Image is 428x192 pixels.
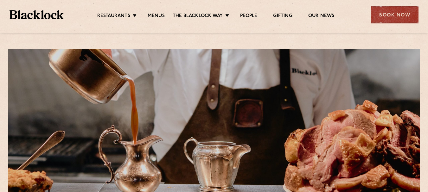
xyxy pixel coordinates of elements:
a: Menus [148,13,165,20]
a: Our News [308,13,335,20]
a: The Blacklock Way [173,13,223,20]
img: BL_Textured_Logo-footer-cropped.svg [10,10,64,19]
a: Gifting [273,13,292,20]
div: Book Now [371,6,418,23]
a: People [240,13,257,20]
a: Restaurants [97,13,130,20]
